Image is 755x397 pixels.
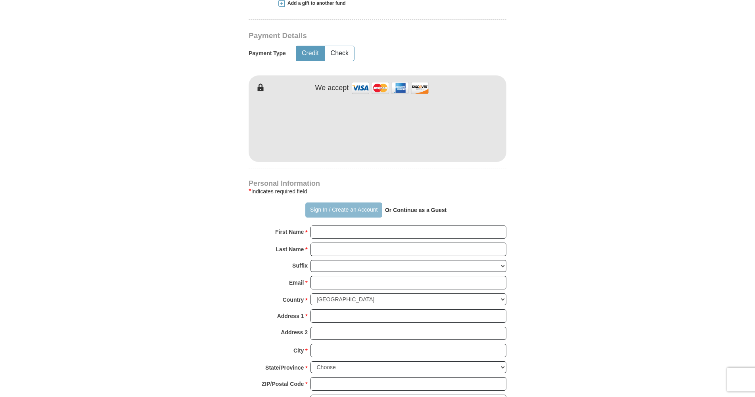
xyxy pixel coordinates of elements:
[249,50,286,57] h5: Payment Type
[385,207,447,213] strong: Or Continue as a Guest
[315,84,349,93] h4: We accept
[305,202,382,218] button: Sign In / Create an Account
[289,277,304,288] strong: Email
[296,46,324,61] button: Credit
[249,187,506,196] div: Indicates required field
[351,79,430,96] img: credit cards accepted
[293,345,304,356] strong: City
[275,226,304,237] strong: First Name
[249,180,506,187] h4: Personal Information
[276,244,304,255] strong: Last Name
[292,260,308,271] strong: Suffix
[262,378,304,389] strong: ZIP/Postal Code
[249,31,451,40] h3: Payment Details
[265,362,304,373] strong: State/Province
[325,46,354,61] button: Check
[277,310,304,322] strong: Address 1
[283,294,304,305] strong: Country
[281,327,308,338] strong: Address 2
